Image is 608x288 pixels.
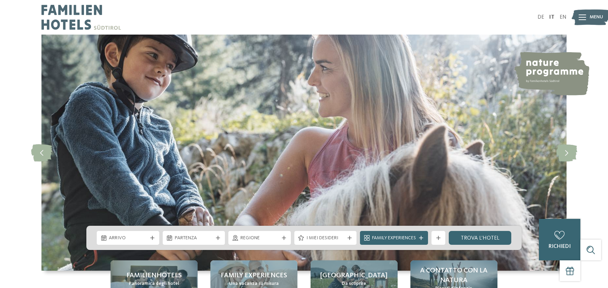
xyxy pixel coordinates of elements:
span: Regione [240,235,279,242]
span: A contatto con la natura [417,266,491,285]
span: Menu [590,14,603,21]
a: DE [538,15,544,20]
span: richiedi [549,244,571,249]
span: Familienhotels [126,271,182,280]
span: Arrivo [109,235,147,242]
span: Una vacanza su misura [229,280,279,287]
span: Family Experiences [372,235,416,242]
a: trova l’hotel [449,231,511,245]
a: richiedi [539,219,580,260]
img: nature programme by Familienhotels Südtirol [513,52,589,95]
a: IT [549,15,554,20]
span: Da scoprire [342,280,366,287]
img: Family hotel Alto Adige: the happy family places! [41,35,567,271]
span: Family experiences [221,271,287,280]
a: EN [560,15,567,20]
span: [GEOGRAPHIC_DATA] [320,271,388,280]
span: Panoramica degli hotel [129,280,179,287]
span: Partenza [175,235,213,242]
span: I miei desideri [306,235,345,242]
